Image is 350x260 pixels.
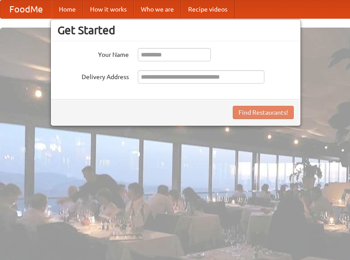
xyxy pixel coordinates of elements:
[58,48,129,59] label: Your Name
[181,0,235,18] a: Recipe videos
[58,24,294,37] h3: Get Started
[134,0,181,18] a: Who we are
[52,0,83,18] a: Home
[83,0,134,18] a: How it works
[58,70,129,81] label: Delivery Address
[0,0,52,18] a: FoodMe
[233,106,294,119] button: Find Restaurants!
